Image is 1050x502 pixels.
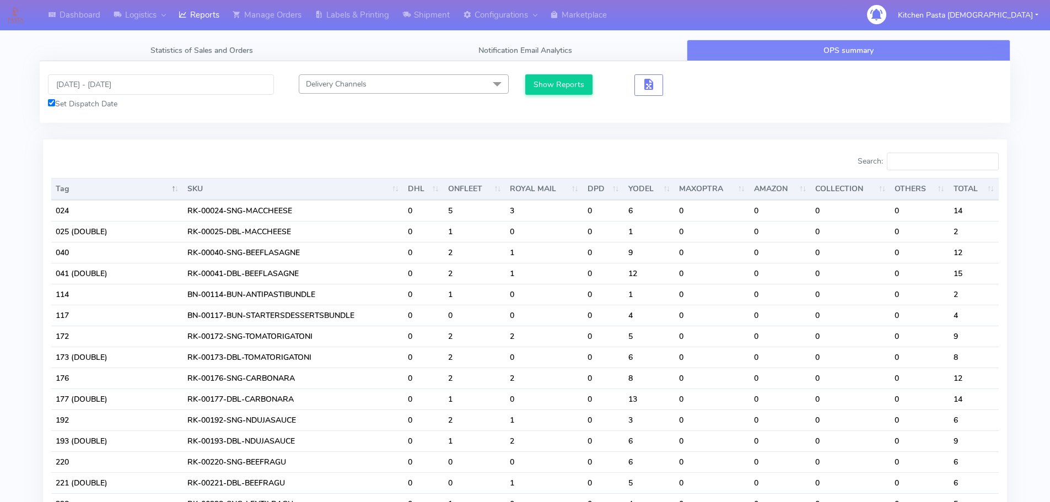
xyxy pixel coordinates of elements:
[675,368,749,388] td: 0
[750,178,811,200] th: AMAZON : activate to sort column ascending
[811,178,890,200] th: COLLECTION : activate to sort column ascending
[183,368,403,388] td: RK-00176-SNG-CARBONARA
[949,368,999,388] td: 12
[183,200,403,221] td: RK-00024-SNG-MACCHEESE
[403,178,444,200] th: DHL : activate to sort column ascending
[583,242,624,263] td: 0
[51,305,183,326] td: 117
[583,347,624,368] td: 0
[51,430,183,451] td: 193 (DOUBLE)
[811,409,890,430] td: 0
[403,221,444,242] td: 0
[583,451,624,472] td: 0
[51,347,183,368] td: 173 (DOUBLE)
[750,305,811,326] td: 0
[183,472,403,493] td: RK-00221-DBL-BEEFRAGU
[306,79,367,89] span: Delivery Channels
[444,284,506,305] td: 1
[624,326,675,347] td: 5
[949,221,999,242] td: 2
[750,451,811,472] td: 0
[624,305,675,326] td: 4
[811,430,890,451] td: 0
[583,178,624,200] th: DPD : activate to sort column ascending
[583,284,624,305] td: 0
[811,326,890,347] td: 0
[444,242,506,263] td: 2
[444,409,506,430] td: 2
[811,284,890,305] td: 0
[750,242,811,263] td: 0
[444,221,506,242] td: 1
[51,200,183,221] td: 024
[811,347,890,368] td: 0
[183,388,403,409] td: RK-00177-DBL-CARBONARA
[403,242,444,263] td: 0
[583,388,624,409] td: 0
[505,430,583,451] td: 2
[675,221,749,242] td: 0
[890,430,949,451] td: 0
[949,284,999,305] td: 2
[949,409,999,430] td: 6
[183,347,403,368] td: RK-00173-DBL-TOMATORIGATONI
[949,388,999,409] td: 14
[505,221,583,242] td: 0
[750,430,811,451] td: 0
[949,305,999,326] td: 4
[750,200,811,221] td: 0
[675,242,749,263] td: 0
[505,326,583,347] td: 2
[51,472,183,493] td: 221 (DOUBLE)
[750,368,811,388] td: 0
[403,451,444,472] td: 0
[48,74,274,95] input: Pick the Daterange
[40,40,1010,61] ul: Tabs
[750,409,811,430] td: 0
[51,242,183,263] td: 040
[890,451,949,472] td: 0
[811,305,890,326] td: 0
[583,368,624,388] td: 0
[183,242,403,263] td: RK-00040-SNG-BEEFLASAGNE
[505,409,583,430] td: 1
[811,368,890,388] td: 0
[505,388,583,409] td: 0
[183,284,403,305] td: BN-00114-BUN-ANTIPASTIBUNDLE
[811,472,890,493] td: 0
[505,178,583,200] th: ROYAL MAIL : activate to sort column ascending
[183,430,403,451] td: RK-00193-DBL-NDUJASAUCE
[811,200,890,221] td: 0
[890,221,949,242] td: 0
[444,178,506,200] th: ONFLEET : activate to sort column ascending
[51,326,183,347] td: 172
[51,368,183,388] td: 176
[403,284,444,305] td: 0
[949,242,999,263] td: 12
[750,221,811,242] td: 0
[675,263,749,284] td: 0
[624,242,675,263] td: 9
[51,409,183,430] td: 192
[51,284,183,305] td: 114
[750,263,811,284] td: 0
[675,430,749,451] td: 0
[525,74,593,95] button: Show Reports
[505,451,583,472] td: 0
[51,221,183,242] td: 025 (DOUBLE)
[624,472,675,493] td: 5
[505,200,583,221] td: 3
[811,263,890,284] td: 0
[583,430,624,451] td: 0
[675,326,749,347] td: 0
[887,153,999,170] input: Search:
[583,221,624,242] td: 0
[675,472,749,493] td: 0
[624,451,675,472] td: 6
[949,347,999,368] td: 8
[890,200,949,221] td: 0
[444,326,506,347] td: 2
[750,347,811,368] td: 0
[183,178,403,200] th: SKU: activate to sort column ascending
[890,326,949,347] td: 0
